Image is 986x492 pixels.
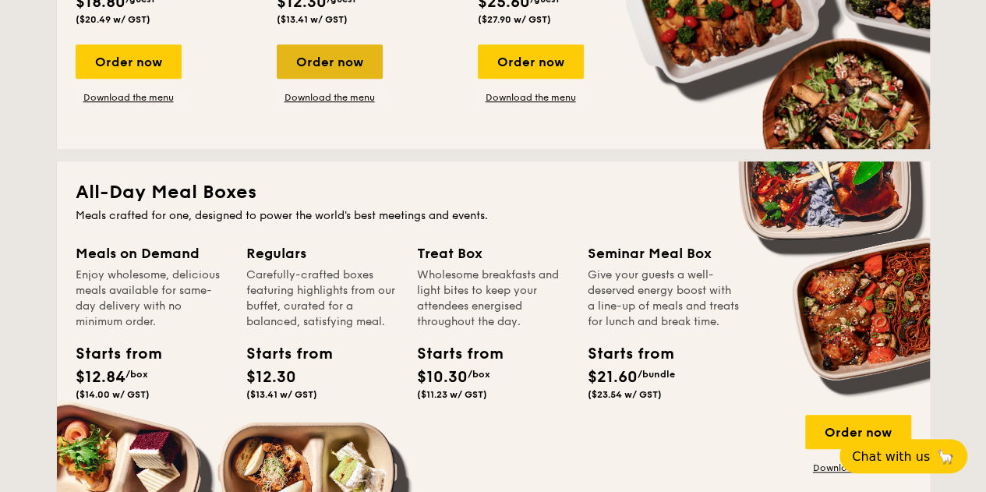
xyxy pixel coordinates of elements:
[588,342,658,366] div: Starts from
[638,369,675,380] span: /bundle
[417,389,487,400] span: ($11.23 w/ GST)
[246,267,398,330] div: Carefully-crafted boxes featuring highlights from our buffet, curated for a balanced, satisfying ...
[76,44,182,79] div: Order now
[76,14,150,25] span: ($20.49 w/ GST)
[246,242,398,264] div: Regulars
[588,242,740,264] div: Seminar Meal Box
[76,267,228,330] div: Enjoy wholesome, delicious meals available for same-day delivery with no minimum order.
[125,369,148,380] span: /box
[936,448,955,465] span: 🦙
[76,180,911,205] h2: All-Day Meal Boxes
[478,14,551,25] span: ($27.90 w/ GST)
[246,368,296,387] span: $12.30
[468,369,490,380] span: /box
[417,267,569,330] div: Wholesome breakfasts and light bites to keep your attendees energised throughout the day.
[588,267,740,330] div: Give your guests a well-deserved energy boost with a line-up of meals and treats for lunch and br...
[805,415,911,449] div: Order now
[76,368,125,387] span: $12.84
[805,462,911,474] a: Download the menu
[852,449,930,464] span: Chat with us
[246,389,317,400] span: ($13.41 w/ GST)
[76,389,150,400] span: ($14.00 w/ GST)
[277,14,348,25] span: ($13.41 w/ GST)
[76,208,911,224] div: Meals crafted for one, designed to power the world's best meetings and events.
[76,342,146,366] div: Starts from
[417,368,468,387] span: $10.30
[839,439,967,473] button: Chat with us🦙
[277,91,383,104] a: Download the menu
[417,342,487,366] div: Starts from
[76,242,228,264] div: Meals on Demand
[417,242,569,264] div: Treat Box
[588,368,638,387] span: $21.60
[277,44,383,79] div: Order now
[246,342,316,366] div: Starts from
[588,389,662,400] span: ($23.54 w/ GST)
[76,91,182,104] a: Download the menu
[478,91,584,104] a: Download the menu
[478,44,584,79] div: Order now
